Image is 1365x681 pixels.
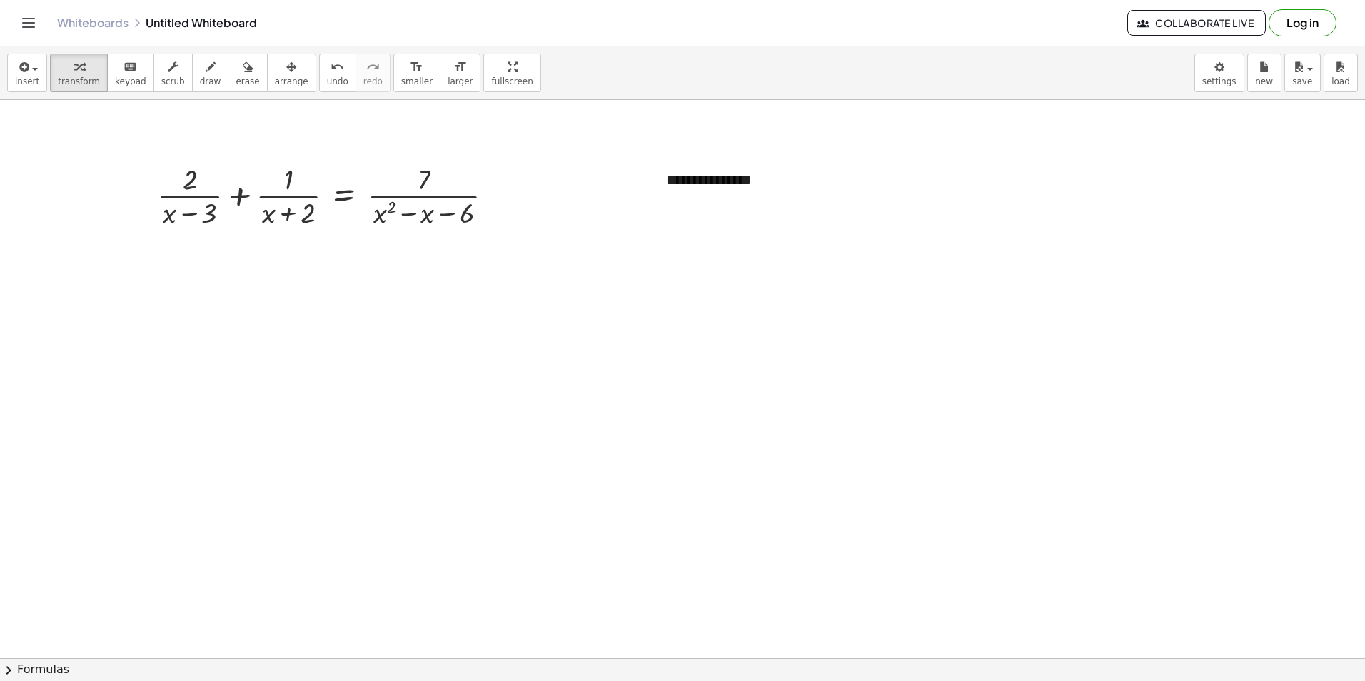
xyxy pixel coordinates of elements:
span: scrub [161,76,185,86]
span: keypad [115,76,146,86]
button: Collaborate Live [1127,10,1266,36]
button: undoundo [319,54,356,92]
span: insert [15,76,39,86]
button: arrange [267,54,316,92]
i: undo [331,59,344,76]
button: new [1247,54,1281,92]
button: format_sizelarger [440,54,480,92]
span: settings [1202,76,1236,86]
i: keyboard [124,59,137,76]
span: smaller [401,76,433,86]
button: keyboardkeypad [107,54,154,92]
span: arrange [275,76,308,86]
button: save [1284,54,1321,92]
span: draw [200,76,221,86]
span: new [1255,76,1273,86]
button: transform [50,54,108,92]
button: insert [7,54,47,92]
button: scrub [153,54,193,92]
span: Collaborate Live [1139,16,1254,29]
span: transform [58,76,100,86]
span: redo [363,76,383,86]
span: save [1292,76,1312,86]
button: erase [228,54,267,92]
button: load [1324,54,1358,92]
span: fullscreen [491,76,533,86]
i: format_size [453,59,467,76]
button: redoredo [356,54,391,92]
a: Whiteboards [57,16,129,30]
span: larger [448,76,473,86]
span: erase [236,76,259,86]
button: Toggle navigation [17,11,40,34]
button: draw [192,54,229,92]
button: Log in [1269,9,1336,36]
i: redo [366,59,380,76]
button: fullscreen [483,54,540,92]
span: load [1331,76,1350,86]
i: format_size [410,59,423,76]
button: format_sizesmaller [393,54,440,92]
button: settings [1194,54,1244,92]
span: undo [327,76,348,86]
